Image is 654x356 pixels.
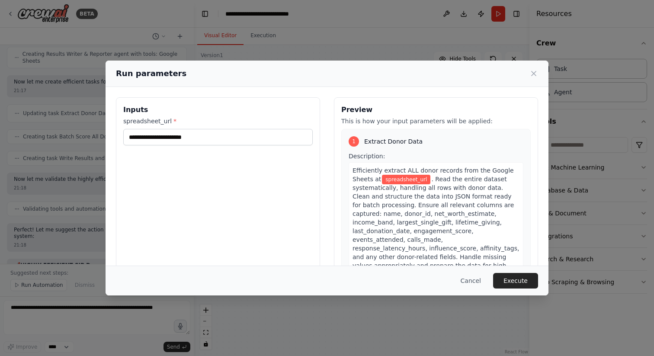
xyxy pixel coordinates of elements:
div: 1 [349,136,359,147]
p: This is how your input parameters will be applied: [341,117,531,125]
span: Description: [349,153,385,160]
h2: Run parameters [116,67,186,80]
h3: Preview [341,105,531,115]
button: Execute [493,273,538,289]
button: Cancel [454,273,488,289]
span: . Read the entire dataset systematically, handling all rows with donor data. Clean and structure ... [353,176,519,278]
span: Variable: spreadsheet_url [382,175,430,184]
span: Extract Donor Data [364,137,423,146]
h3: Inputs [123,105,313,115]
label: spreadsheet_url [123,117,313,125]
span: Efficiently extract ALL donor records from the Google Sheets at [353,167,514,183]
